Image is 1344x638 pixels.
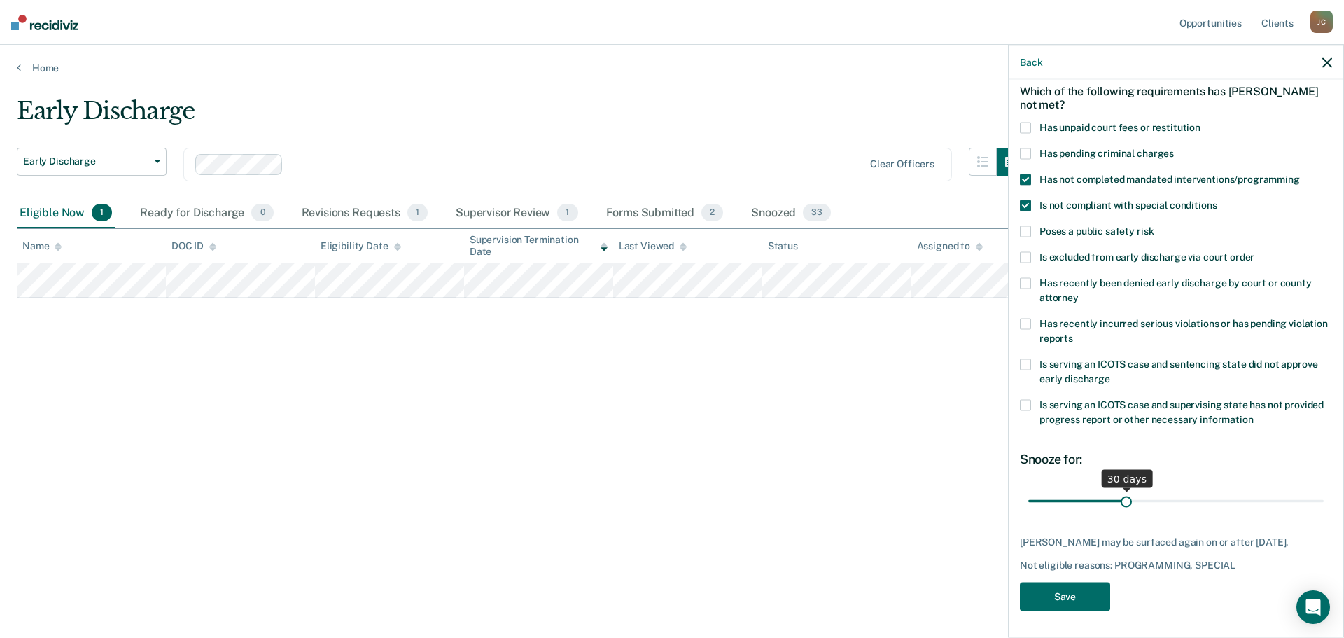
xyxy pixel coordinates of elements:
div: J C [1310,11,1333,33]
span: Early Discharge [23,155,149,167]
div: Status [768,240,798,252]
div: Last Viewed [619,240,687,252]
span: Is not compliant with special conditions [1039,199,1217,210]
a: Home [17,62,1327,74]
div: Early Discharge [17,97,1025,137]
div: Clear officers [870,158,934,170]
div: Which of the following requirements has [PERSON_NAME] not met? [1020,73,1332,122]
div: Ready for Discharge [137,198,276,229]
div: Open Intercom Messenger [1296,590,1330,624]
button: Back [1020,56,1042,68]
div: Assigned to [917,240,983,252]
div: [PERSON_NAME] may be surfaced again on or after [DATE]. [1020,536,1332,548]
span: Is excluded from early discharge via court order [1039,251,1254,262]
span: 33 [803,204,831,222]
div: Snoozed [748,198,834,229]
div: 30 days [1102,469,1153,487]
div: DOC ID [171,240,216,252]
span: Has recently incurred serious violations or has pending violation reports [1039,317,1328,343]
div: Eligibility Date [321,240,401,252]
div: Supervisor Review [453,198,581,229]
span: Is serving an ICOTS case and sentencing state did not approve early discharge [1039,358,1317,384]
span: 1 [557,204,577,222]
span: 0 [251,204,273,222]
span: Poses a public safety risk [1039,225,1154,236]
div: Forms Submitted [603,198,727,229]
div: Supervision Termination Date [470,234,608,258]
button: Save [1020,582,1110,611]
span: Is serving an ICOTS case and supervising state has not provided progress report or other necessar... [1039,398,1324,424]
div: Eligible Now [17,198,115,229]
span: Has not completed mandated interventions/programming [1039,173,1300,184]
img: Recidiviz [11,15,78,30]
span: Has unpaid court fees or restitution [1039,121,1200,132]
div: Not eligible reasons: PROGRAMMING, SPECIAL [1020,560,1332,571]
div: Revisions Requests [299,198,430,229]
div: Name [22,240,62,252]
span: 1 [92,204,112,222]
span: Has recently been denied early discharge by court or county attorney [1039,277,1312,303]
span: Has pending criminal charges [1039,147,1174,158]
div: Snooze for: [1020,451,1332,466]
span: 2 [701,204,723,222]
span: 1 [407,204,428,222]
